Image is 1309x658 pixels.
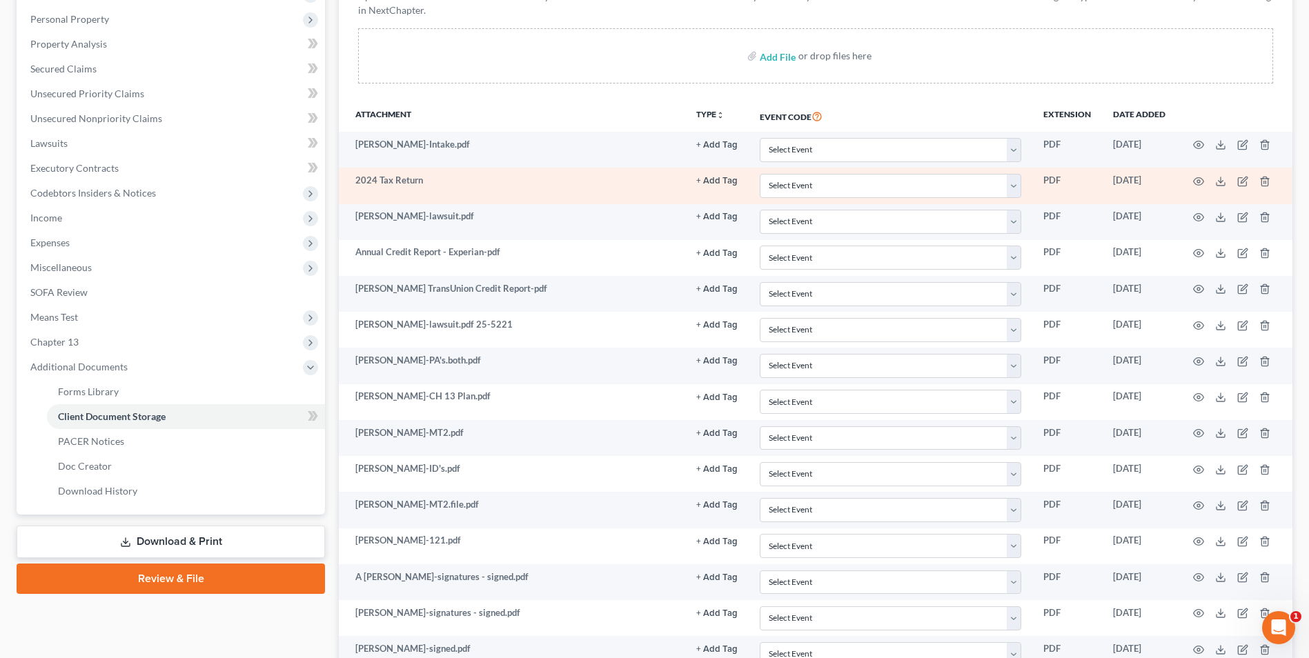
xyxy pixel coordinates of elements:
td: [PERSON_NAME]-lawsuit.pdf 25-5221 [339,312,685,348]
button: + Add Tag [696,249,738,258]
td: [DATE] [1102,312,1177,348]
td: PDF [1032,168,1102,203]
a: Review & File [17,564,325,594]
span: 1 [1290,611,1301,622]
a: Executory Contracts [19,156,325,181]
a: Secured Claims [19,57,325,81]
td: PDF [1032,492,1102,528]
a: + Add Tag [696,642,738,655]
td: [PERSON_NAME]-MT2.file.pdf [339,492,685,528]
td: PDF [1032,204,1102,240]
a: + Add Tag [696,282,738,295]
span: Unsecured Nonpriority Claims [30,112,162,124]
td: [DATE] [1102,348,1177,383]
td: [DATE] [1102,204,1177,240]
a: + Add Tag [696,462,738,475]
td: [DATE] [1102,132,1177,168]
td: [DATE] [1102,456,1177,492]
a: + Add Tag [696,390,738,403]
span: Lawsuits [30,137,68,149]
td: [PERSON_NAME]-121.pdf [339,528,685,564]
a: + Add Tag [696,534,738,547]
td: PDF [1032,456,1102,492]
td: [DATE] [1102,384,1177,420]
th: Attachment [339,100,685,132]
a: Download & Print [17,526,325,558]
a: + Add Tag [696,606,738,619]
span: Income [30,212,62,223]
button: + Add Tag [696,357,738,366]
span: Personal Property [30,13,109,25]
button: + Add Tag [696,573,738,582]
td: [DATE] [1102,528,1177,564]
span: Property Analysis [30,38,107,50]
td: Annual Credit Report - Experian-pdf [339,240,685,276]
a: + Add Tag [696,138,738,151]
button: + Add Tag [696,465,738,474]
button: + Add Tag [696,177,738,186]
td: PDF [1032,600,1102,636]
a: Download History [47,479,325,504]
a: Unsecured Priority Claims [19,81,325,106]
a: Unsecured Nonpriority Claims [19,106,325,131]
a: Property Analysis [19,32,325,57]
button: + Add Tag [696,429,738,438]
td: 2024 Tax Return [339,168,685,203]
span: Forms Library [58,386,119,397]
th: Date added [1102,100,1177,132]
th: Event Code [749,100,1032,132]
td: [PERSON_NAME]-signatures - signed.pdf [339,600,685,636]
a: + Add Tag [696,426,738,439]
a: + Add Tag [696,210,738,223]
span: PACER Notices [58,435,124,447]
td: [PERSON_NAME]-MT2.pdf [339,420,685,456]
button: + Add Tag [696,393,738,402]
span: Miscellaneous [30,261,92,273]
a: + Add Tag [696,246,738,259]
a: Client Document Storage [47,404,325,429]
td: [DATE] [1102,276,1177,312]
th: Extension [1032,100,1102,132]
span: Codebtors Insiders & Notices [30,187,156,199]
a: + Add Tag [696,174,738,187]
span: Download History [58,485,137,497]
button: + Add Tag [696,537,738,546]
a: Forms Library [47,379,325,404]
td: PDF [1032,240,1102,276]
button: + Add Tag [696,285,738,294]
td: [DATE] [1102,240,1177,276]
button: + Add Tag [696,609,738,618]
td: [PERSON_NAME]-Intake.pdf [339,132,685,168]
iframe: Intercom live chat [1262,611,1295,644]
a: Lawsuits [19,131,325,156]
span: Executory Contracts [30,162,119,174]
a: SOFA Review [19,280,325,305]
td: PDF [1032,420,1102,456]
td: PDF [1032,384,1102,420]
button: + Add Tag [696,212,738,221]
div: or drop files here [798,49,872,63]
button: + Add Tag [696,141,738,150]
td: [DATE] [1102,564,1177,600]
span: Means Test [30,311,78,323]
td: [PERSON_NAME] TransUnion Credit Report-pdf [339,276,685,312]
span: Doc Creator [58,460,112,472]
button: + Add Tag [696,501,738,510]
td: PDF [1032,276,1102,312]
td: A [PERSON_NAME]-signatures - signed.pdf [339,564,685,600]
td: [PERSON_NAME]-PA's.both.pdf [339,348,685,383]
a: PACER Notices [47,429,325,454]
td: [DATE] [1102,168,1177,203]
td: PDF [1032,132,1102,168]
td: [PERSON_NAME]-CH 13 Plan.pdf [339,384,685,420]
button: + Add Tag [696,645,738,654]
button: + Add Tag [696,321,738,330]
td: PDF [1032,312,1102,348]
span: Chapter 13 [30,336,79,348]
td: [PERSON_NAME]-lawsuit.pdf [339,204,685,240]
td: PDF [1032,528,1102,564]
a: + Add Tag [696,318,738,331]
span: Expenses [30,237,70,248]
td: PDF [1032,348,1102,383]
td: PDF [1032,564,1102,600]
